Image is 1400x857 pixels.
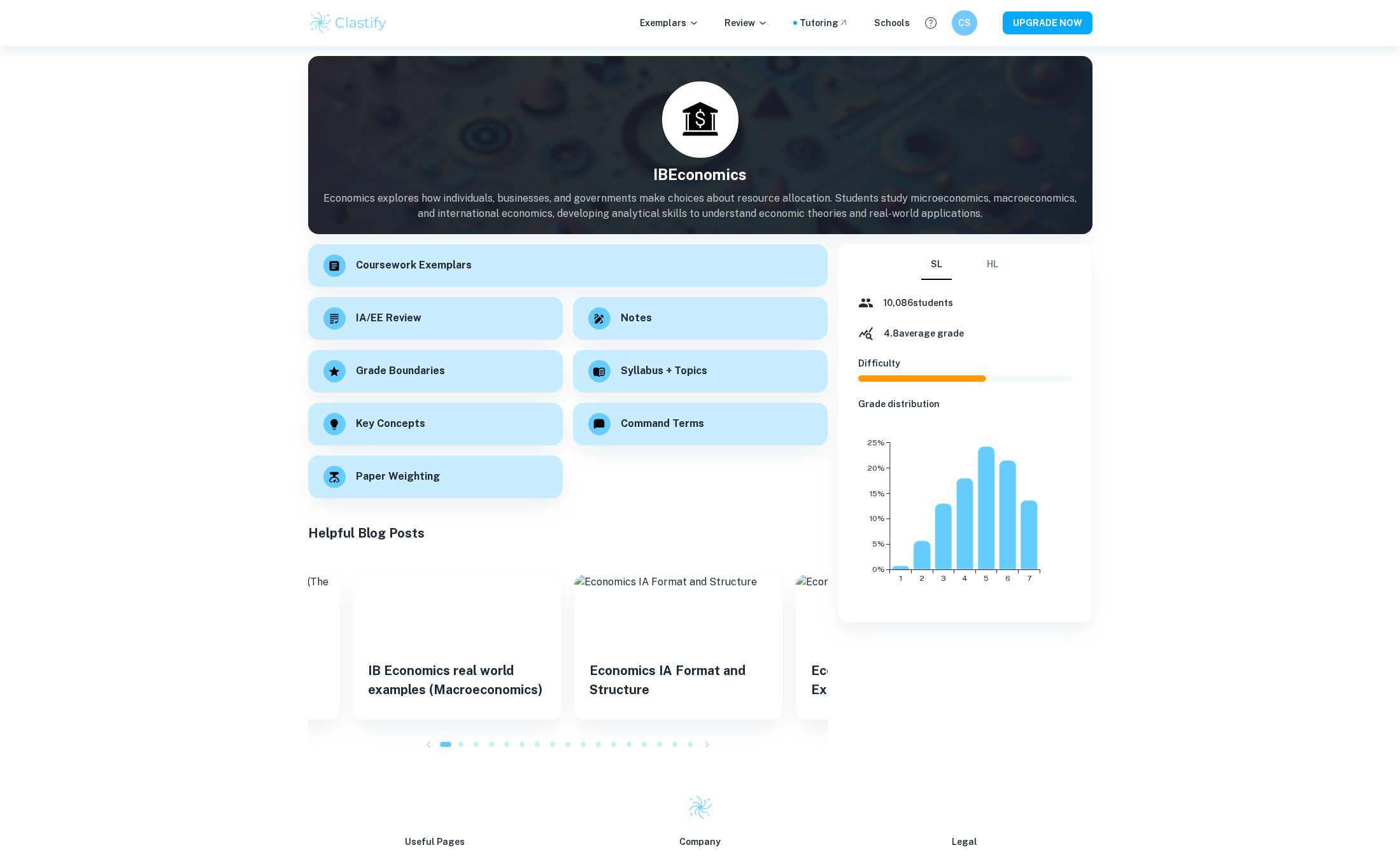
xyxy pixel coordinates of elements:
tspan: 10% [869,515,884,524]
h6: Coursework Exemplars [356,258,472,274]
img: Clastify logo [308,10,389,36]
h5: Economics IA Format and Structure [590,661,768,699]
img: Clastify logo [688,795,713,820]
button: UPGRADE NOW [1003,11,1092,34]
tspan: 25% [867,438,884,447]
a: Economics IA Format and StructureEconomics IA Format and Structure [574,575,783,720]
tspan: 7 [1027,575,1031,583]
tspan: 5% [872,540,884,549]
tspan: 0% [872,566,884,575]
p: Exemplars [640,16,699,30]
h5: IB Economics real world examples (Macroeconomics) [368,661,546,699]
a: Notes [573,297,828,340]
h6: 10,086 students [884,296,953,310]
p: Economics explores how individuals, businesses, and governments make choices about resource alloc... [308,191,1092,221]
a: IA/EE Review [308,297,563,340]
a: Coursework Exemplars [308,244,828,287]
tspan: 20% [867,464,884,473]
h6: Paper Weighting [356,469,440,485]
a: Grade Boundaries [308,350,563,393]
a: Tutoring [800,16,849,30]
button: CS [952,10,977,36]
a: Economics IA Topic Ideas + ExamplesEconomics IA Topic Ideas + Examples [796,575,1005,720]
button: SL [921,249,952,280]
h5: Economics IA Topic Ideas + Examples [811,661,989,699]
h6: CS [957,16,972,30]
tspan: 2 [920,575,924,583]
a: Paper Weighting [308,456,563,498]
a: Schools [874,16,910,30]
img: Economics IA Topic Ideas + Examples [796,575,1005,638]
h6: Grade Boundaries [356,363,445,379]
img: economics.svg [681,101,719,139]
p: Review [725,16,768,30]
h6: 4.8 average grade [884,326,964,340]
h6: Difficulty [858,356,1072,370]
h6: IA/EE Review [356,310,421,326]
p: Legal [838,835,1092,849]
tspan: 4 [962,575,967,583]
a: Syllabus + Topics [573,350,828,393]
h6: Command Terms [621,416,704,432]
a: IB Economics real world examples (Macroeconomics) [353,575,562,720]
button: Help and Feedback [920,12,942,34]
h6: Key Concepts [356,416,425,432]
h6: Notes [621,310,652,326]
a: Key Concepts [308,403,563,445]
h5: Helpful Blog Posts [308,524,828,543]
h6: Grade distribution [858,397,1072,411]
tspan: 1 [899,575,902,583]
p: Company [573,835,828,849]
tspan: 5 [984,575,989,583]
h6: Syllabus + Topics [621,363,707,379]
tspan: 15% [869,489,884,498]
a: Command Terms [573,403,828,445]
img: Economics IA Format and Structure [574,575,783,638]
h4: IB Economics [308,163,1092,186]
button: HL [977,249,1008,280]
tspan: 3 [941,575,946,583]
p: Useful Pages [308,835,563,849]
tspan: 6 [1005,575,1010,583]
